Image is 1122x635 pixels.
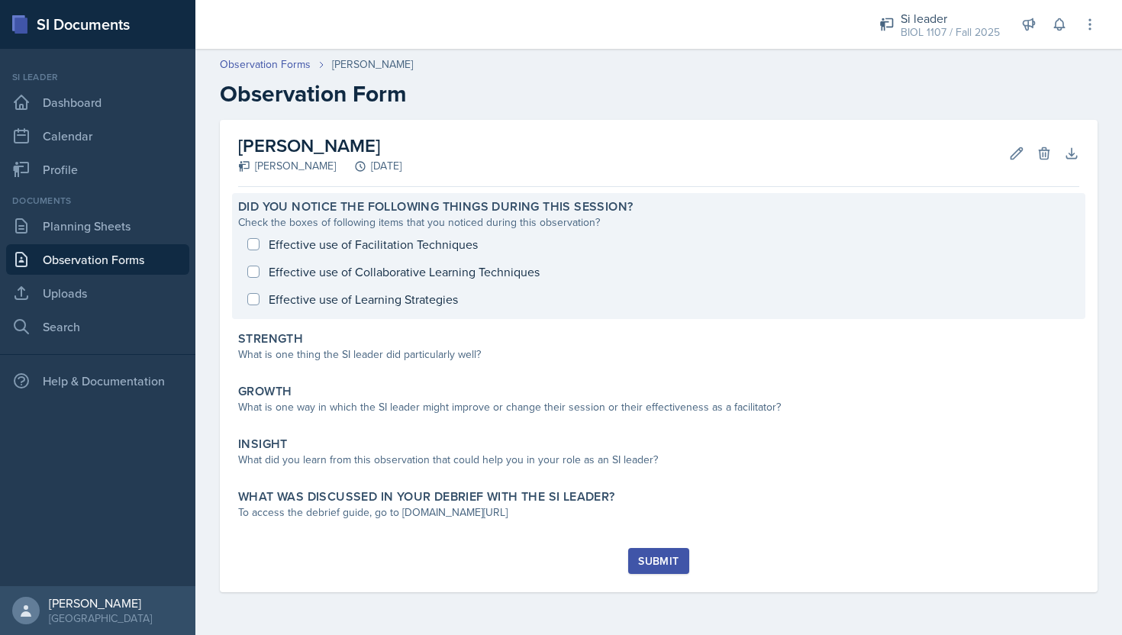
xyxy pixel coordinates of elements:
h2: Observation Form [220,80,1098,108]
div: [PERSON_NAME] [332,56,413,73]
a: Profile [6,154,189,185]
div: Si leader [901,9,1000,27]
a: Dashboard [6,87,189,118]
div: Check the boxes of following items that you noticed during this observation? [238,214,1079,230]
label: Did you notice the following things during this session? [238,199,633,214]
label: Insight [238,437,288,452]
div: What did you learn from this observation that could help you in your role as an SI leader? [238,452,1079,468]
button: Submit [628,548,688,574]
a: Search [6,311,189,342]
div: Documents [6,194,189,208]
label: Strength [238,331,303,347]
div: What is one way in which the SI leader might improve or change their session or their effectivene... [238,399,1079,415]
div: [PERSON_NAME] [49,595,152,611]
div: Si leader [6,70,189,84]
label: Growth [238,384,292,399]
div: Submit [638,555,679,567]
div: Help & Documentation [6,366,189,396]
a: Observation Forms [220,56,311,73]
div: [DATE] [336,158,401,174]
label: What was discussed in your debrief with the SI Leader? [238,489,615,504]
a: Planning Sheets [6,211,189,241]
a: Observation Forms [6,244,189,275]
div: BIOL 1107 / Fall 2025 [901,24,1000,40]
a: Calendar [6,121,189,151]
h2: [PERSON_NAME] [238,132,401,160]
div: [PERSON_NAME] [238,158,336,174]
div: [GEOGRAPHIC_DATA] [49,611,152,626]
div: To access the debrief guide, go to [DOMAIN_NAME][URL] [238,504,1079,521]
a: Uploads [6,278,189,308]
div: What is one thing the SI leader did particularly well? [238,347,1079,363]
